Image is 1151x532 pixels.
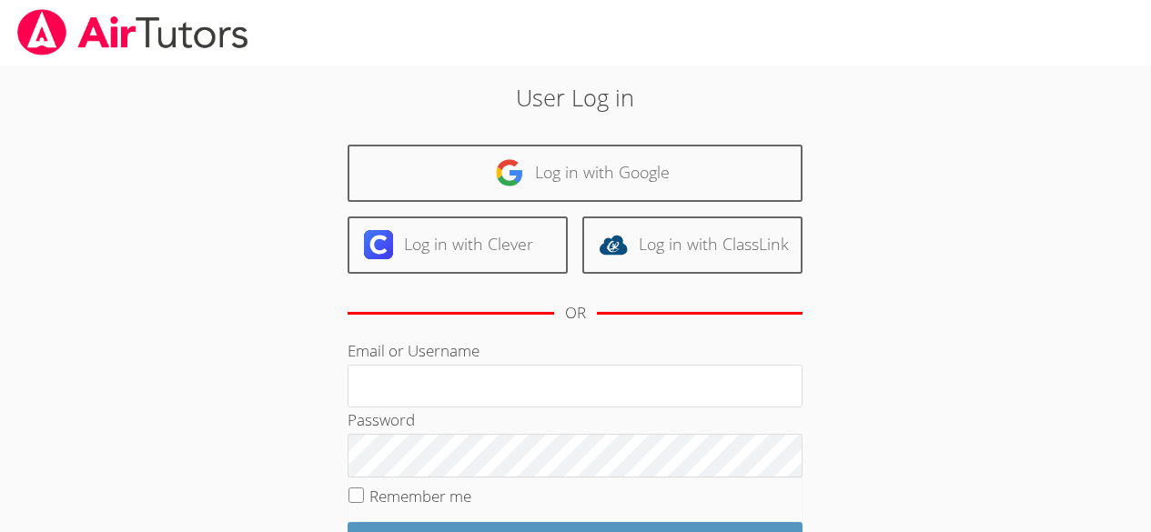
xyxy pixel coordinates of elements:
[265,80,886,115] h2: User Log in
[582,216,803,274] a: Log in with ClassLink
[348,409,415,430] label: Password
[15,9,250,55] img: airtutors_banner-c4298cdbf04f3fff15de1276eac7730deb9818008684d7c2e4769d2f7ddbe033.png
[348,145,803,202] a: Log in with Google
[348,340,480,361] label: Email or Username
[369,486,471,507] label: Remember me
[565,300,586,326] div: OR
[495,158,524,187] img: google-logo-50288ca7cdecda66e5e0955fdab243c47b7ad437acaf1139b6f446037453330a.svg
[364,230,393,259] img: clever-logo-6eab21bc6e7a338710f1a6ff85c0baf02591cd810cc4098c63d3a4b26e2feb20.svg
[599,230,628,259] img: classlink-logo-d6bb404cc1216ec64c9a2012d9dc4662098be43eaf13dc465df04b49fa7ab582.svg
[348,216,568,274] a: Log in with Clever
